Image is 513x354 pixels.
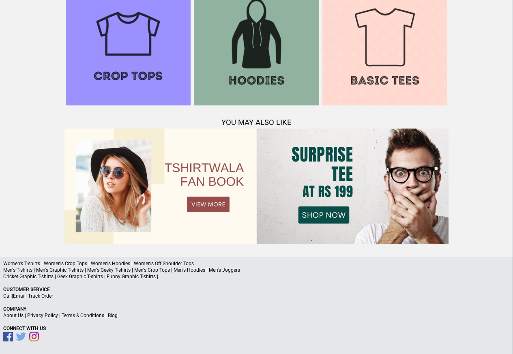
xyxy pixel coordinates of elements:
[3,273,510,280] p: Cricket Graphic T-shirts | Geek Graphic T-shirts | Funny Graphic T-shirts |
[27,313,58,318] a: Privacy Policy
[3,267,510,273] p: Men's T-shirts | Men's Graphic T-shirts | Men's Geeky T-shirts | Men's Crop Tops | Men's Hoodies ...
[108,313,118,318] a: Blog
[3,312,510,319] p: | | |
[3,286,510,293] p: Customer Service
[13,293,26,299] a: Email
[221,118,292,127] span: YOU MAY ALSO LIKE
[3,306,510,312] p: Company
[3,325,510,332] p: Connect With Us
[62,313,104,318] a: Terms & Conditions
[3,313,24,318] a: About Us
[28,293,53,299] a: Track Order
[3,260,510,267] p: Women's T-shirts | Women's Crop Tops | Women's Hoodies | Women's Off Shoulder Tops
[3,293,510,299] p: | |
[3,293,12,299] a: Call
